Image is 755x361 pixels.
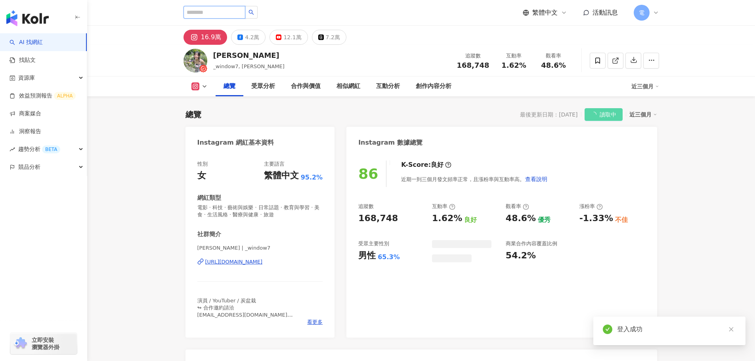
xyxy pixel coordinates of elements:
[603,325,612,334] span: check-circle
[506,212,536,225] div: 48.6%
[10,147,15,152] span: rise
[432,212,462,225] div: 1.62%
[231,30,266,45] button: 4.2萬
[213,63,285,69] span: _window7, [PERSON_NAME]
[197,298,293,332] span: 演員 / YouTuber / 炭盆栽 ↬ 合作邀約請洽 [EMAIL_ADDRESS][DOMAIN_NAME] ↬ 盆栽 @_window11
[520,111,577,118] div: 最後更新日期：[DATE]
[358,240,389,247] div: 受眾主要性別
[10,110,41,118] a: 商案媒合
[378,253,400,262] div: 65.3%
[183,49,207,73] img: KOL Avatar
[224,82,235,91] div: 總覽
[10,333,77,354] a: chrome extension立即安裝 瀏覽器外掛
[401,160,451,169] div: K-Score :
[10,56,36,64] a: 找貼文
[18,69,35,87] span: 資源庫
[501,61,526,69] span: 1.62%
[32,336,59,351] span: 立即安裝 瀏覽器外掛
[506,250,536,262] div: 54.2%
[376,82,400,91] div: 互動分析
[10,38,43,46] a: searchAI 找網紅
[457,52,489,60] div: 追蹤數
[358,166,378,182] div: 86
[506,240,557,247] div: 商業合作內容覆蓋比例
[525,176,547,182] span: 查看說明
[585,108,623,121] button: 讀取中
[336,82,360,91] div: 相似網紅
[264,170,299,182] div: 繁體中文
[197,258,323,265] a: [URL][DOMAIN_NAME]
[6,10,49,26] img: logo
[42,145,60,153] div: BETA
[631,80,659,93] div: 近三個月
[358,203,374,210] div: 追蹤數
[541,61,566,69] span: 48.6%
[457,61,489,69] span: 168,748
[499,52,529,60] div: 互動率
[639,8,644,17] span: 電
[283,32,301,43] div: 12.1萬
[197,170,206,182] div: 女
[197,204,323,218] span: 電影 · 科技 · 藝術與娛樂 · 日常話題 · 教育與學習 · 美食 · 生活風格 · 醫療與健康 · 旅遊
[10,92,76,100] a: 效益預測報告ALPHA
[264,160,285,168] div: 主要語言
[539,52,569,60] div: 觀看率
[291,82,321,91] div: 合作與價值
[183,30,227,45] button: 16.9萬
[18,140,60,158] span: 趨勢分析
[197,194,221,202] div: 網紅類型
[312,30,346,45] button: 7.2萬
[270,30,308,45] button: 12.1萬
[525,171,548,187] button: 查看說明
[728,327,734,332] span: close
[326,32,340,43] div: 7.2萬
[600,109,616,121] span: 讀取中
[18,158,40,176] span: 競品分析
[579,203,603,210] div: 漲粉率
[197,244,323,252] span: [PERSON_NAME] | _window7
[205,258,263,265] div: [URL][DOMAIN_NAME]
[185,109,201,120] div: 總覽
[197,138,274,147] div: Instagram 網紅基本資料
[201,32,222,43] div: 16.9萬
[401,171,548,187] div: 近期一到三個月發文頻率正常，且漲粉率與互動率高。
[248,10,254,15] span: search
[591,112,596,117] span: loading
[538,216,550,224] div: 優秀
[617,325,736,334] div: 登入成功
[464,216,477,224] div: 良好
[301,173,323,182] span: 95.2%
[579,212,613,225] div: -1.33%
[358,250,376,262] div: 男性
[197,230,221,239] div: 社群簡介
[213,50,285,60] div: [PERSON_NAME]
[416,82,451,91] div: 創作內容分析
[431,160,443,169] div: 良好
[593,9,618,16] span: 活動訊息
[13,337,28,350] img: chrome extension
[615,216,628,224] div: 不佳
[251,82,275,91] div: 受眾分析
[358,138,422,147] div: Instagram 數據總覽
[245,32,259,43] div: 4.2萬
[10,128,41,136] a: 洞察報告
[629,109,657,120] div: 近三個月
[307,319,323,326] span: 看更多
[506,203,529,210] div: 觀看率
[197,160,208,168] div: 性別
[432,203,455,210] div: 互動率
[532,8,558,17] span: 繁體中文
[358,212,398,225] div: 168,748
